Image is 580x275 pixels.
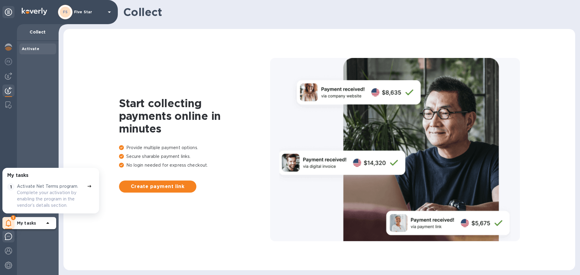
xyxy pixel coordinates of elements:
[7,173,28,178] h3: My tasks
[119,97,270,135] h1: Start collecting payments online in minutes
[124,183,192,190] span: Create payment link
[7,183,14,190] span: 1
[11,215,16,220] span: 1
[123,6,570,18] h1: Collect
[22,29,54,35] p: Collect
[22,8,47,15] img: Logo
[119,153,270,160] p: Secure sharable payment links.
[5,58,12,65] img: Foreign exchange
[119,181,196,193] button: Create payment link
[119,145,270,151] p: Provide multiple payment options.
[17,190,85,209] p: Complete your activation by enabling the program in the vendor’s details section.
[17,183,79,190] p: Activate Net Terms program.
[17,221,36,225] b: My tasks
[22,46,39,51] b: Activate
[63,10,68,14] b: FS
[74,10,104,14] p: Five Star
[119,162,270,168] p: No login needed for express checkout.
[2,6,14,18] div: Unpin categories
